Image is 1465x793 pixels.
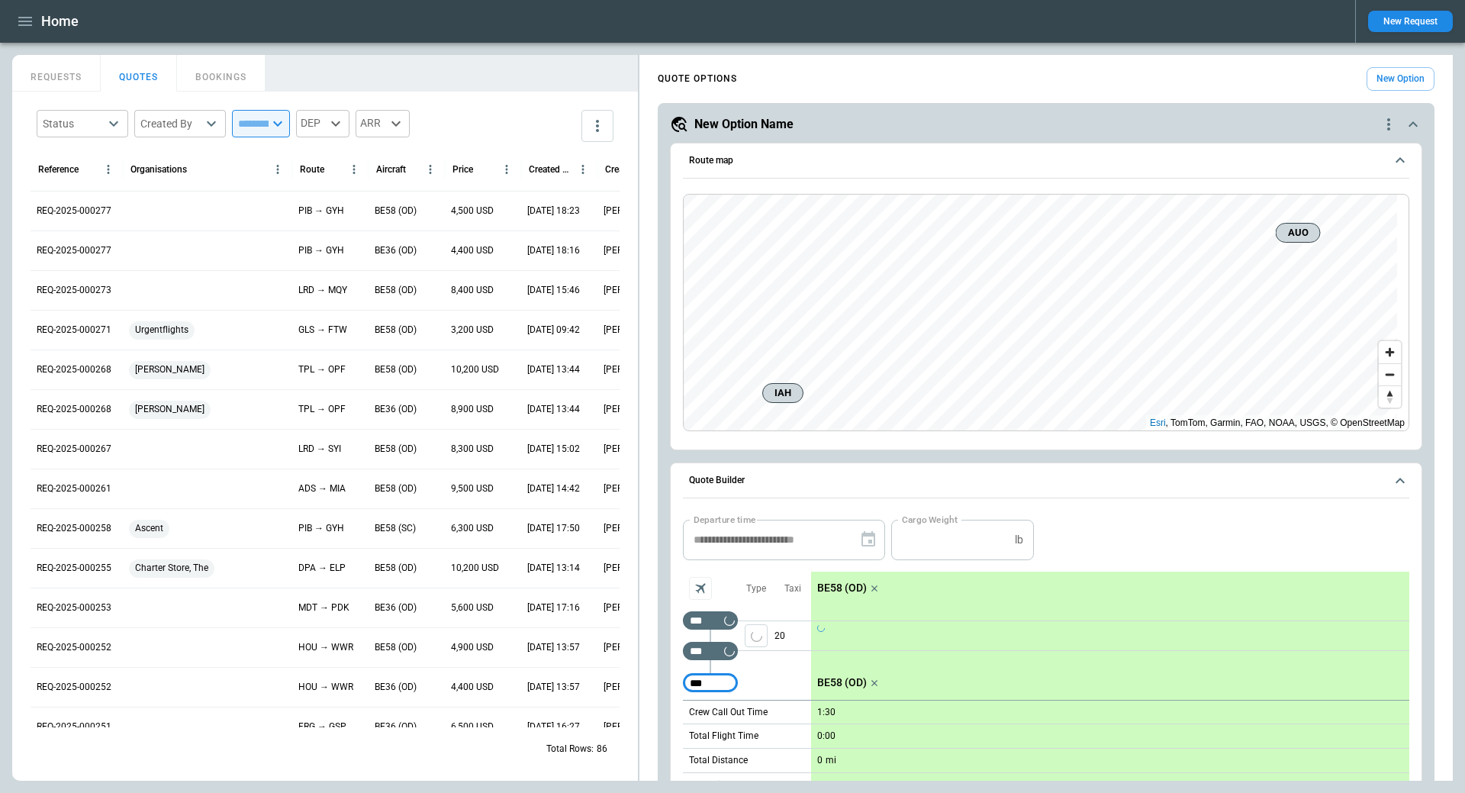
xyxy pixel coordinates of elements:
div: Route map [683,194,1409,432]
button: Zoom in [1379,341,1401,363]
label: Cargo Weight [902,513,958,526]
div: Route [300,164,324,175]
p: 09/03/2025 15:02 [527,443,580,456]
p: [PERSON_NAME] [604,284,668,297]
button: Price column menu [496,159,517,180]
p: 08/26/2025 14:42 [527,482,580,495]
button: Reset bearing to north [1379,385,1401,408]
p: 9,500 USD [451,482,494,495]
p: 08/13/2025 13:57 [527,641,580,654]
p: 09/12/2025 18:23 [527,205,580,218]
p: 5,600 USD [451,601,494,614]
p: HOU → WWR [298,641,353,654]
p: 20 [774,621,811,650]
p: 8,900 USD [451,403,494,416]
p: ADS → MIA [298,482,346,495]
p: BE36 (OD) [375,601,417,614]
span: Charter Store, The [129,549,214,588]
p: 09/11/2025 15:46 [527,284,580,297]
p: PIB → GYH [298,205,344,218]
p: PIB → GYH [298,522,344,535]
span: Aircraft selection [689,577,712,600]
p: 8,400 USD [451,284,494,297]
h1: Home [41,12,79,31]
p: 4,400 USD [451,681,494,694]
p: 08/22/2025 17:50 [527,522,580,535]
p: BE58 (OD) [375,641,417,654]
canvas: Map [684,195,1397,431]
p: BE58 (OD) [817,582,867,595]
div: Reference [38,164,79,175]
button: Route column menu [343,159,365,180]
p: [PERSON_NAME] [604,641,668,654]
p: [PERSON_NAME] [604,324,668,337]
p: 09/12/2025 18:16 [527,244,580,257]
p: 4,900 USD [451,641,494,654]
button: BOOKINGS [177,55,266,92]
p: PIB → GYH [298,244,344,257]
p: REQ-2025-000271 [37,324,111,337]
p: REQ-2025-000267 [37,443,111,456]
p: [PERSON_NAME] [604,681,668,694]
p: 8,300 USD [451,443,494,456]
p: [PERSON_NAME] [604,363,668,376]
p: MDT → PDK [298,601,349,614]
p: REQ-2025-000268 [37,403,111,416]
p: HOU → WWR [298,681,353,694]
p: [PERSON_NAME] [604,244,668,257]
button: REQUESTS [12,55,101,92]
p: 4,500 USD [451,205,494,218]
p: 09/11/2025 09:42 [527,324,580,337]
p: TPL → OPF [298,403,346,416]
p: 6,300 USD [451,522,494,535]
p: 0:00 [817,730,836,742]
p: Total Flight Time [689,730,758,743]
p: LRD → MQY [298,284,347,297]
p: BE58 (OD) [375,284,417,297]
p: [PERSON_NAME] [604,403,668,416]
p: 09/04/2025 13:44 [527,403,580,416]
div: Organisations [130,164,187,175]
p: REQ-2025-000261 [37,482,111,495]
button: QUOTES [101,55,177,92]
span: Urgentflights [129,311,195,350]
button: New Request [1368,11,1453,32]
span: Type of sector [745,624,768,647]
button: New Option [1367,67,1434,91]
p: [PERSON_NAME] [604,562,668,575]
p: BE36 (OD) [375,681,417,694]
p: BE58 (OD) [375,363,417,376]
p: 08/13/2025 13:57 [527,681,580,694]
button: New Option Namequote-option-actions [670,115,1422,134]
div: DEP [296,110,349,137]
p: BE58 (SC) [375,522,416,535]
p: lb [1015,534,1023,546]
span: IAH [769,385,797,401]
div: Price [452,164,473,175]
div: Created By [140,116,201,131]
p: BE58 (OD) [375,562,417,575]
p: BE58 (OD) [375,324,417,337]
div: Status [43,116,104,131]
h4: QUOTE OPTIONS [658,76,737,82]
button: left aligned [745,624,768,647]
p: Total Distance Cost [689,778,769,791]
p: BE58 (OD) [375,482,417,495]
p: 3,200 USD [451,324,494,337]
div: quote-option-actions [1380,115,1398,134]
p: DPA → ELP [298,562,346,575]
p: REQ-2025-000255 [37,562,111,575]
p: Crew Call Out Time [689,706,768,719]
p: [PERSON_NAME] [604,522,668,535]
span: Ascent [129,509,169,548]
p: [PERSON_NAME] [604,601,668,614]
p: BE36 (OD) [375,403,417,416]
span: [PERSON_NAME] [129,350,211,389]
button: Quote Builder [683,463,1409,498]
p: [PERSON_NAME] [604,443,668,456]
p: 08/22/2025 13:14 [527,562,580,575]
p: REQ-2025-000258 [37,522,111,535]
p: 0 USD [817,779,842,791]
div: , TomTom, Garmin, FAO, NOAA, USGS, © OpenStreetMap [1150,415,1405,430]
p: REQ-2025-000277 [37,205,111,218]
